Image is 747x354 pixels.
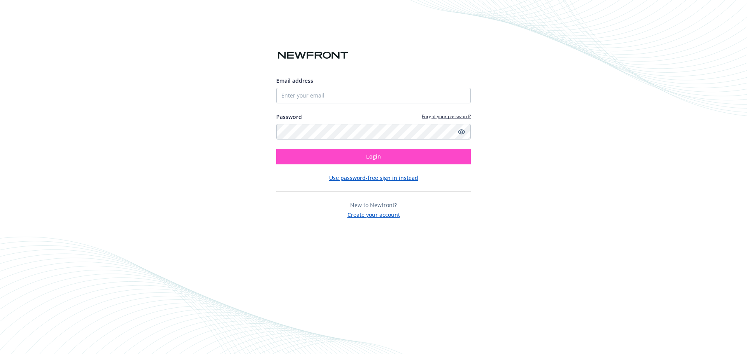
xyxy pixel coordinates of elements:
a: Show password [457,127,466,136]
button: Use password-free sign in instead [329,174,418,182]
input: Enter your email [276,88,471,103]
a: Forgot your password? [422,113,471,120]
input: Enter your password [276,124,471,140]
button: Create your account [347,209,400,219]
img: Newfront logo [276,49,350,62]
button: Login [276,149,471,164]
span: New to Newfront? [350,201,397,209]
label: Password [276,113,302,121]
span: Email address [276,77,313,84]
span: Login [366,153,381,160]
